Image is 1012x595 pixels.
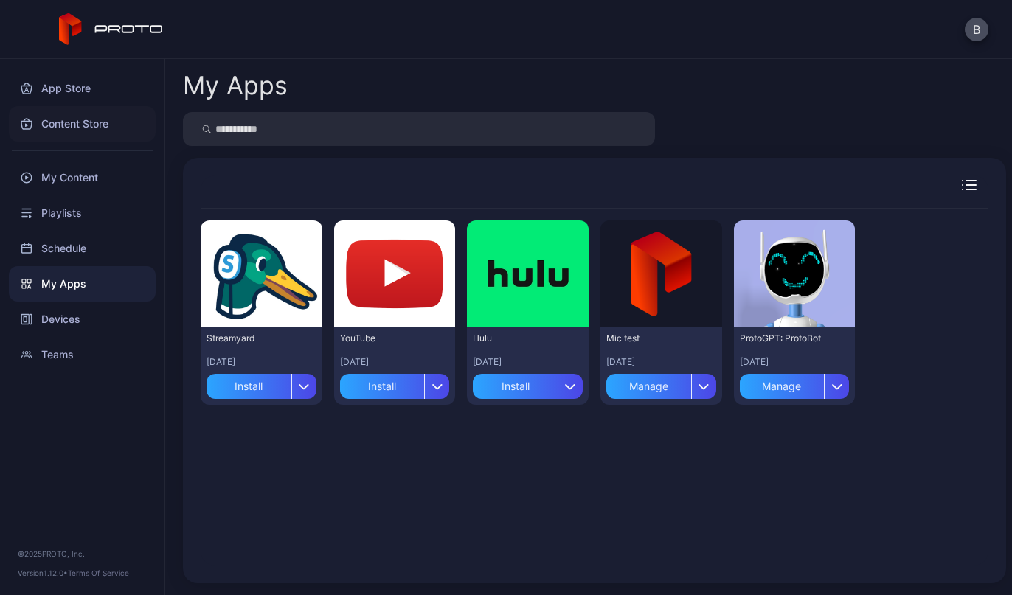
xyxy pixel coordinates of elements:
[9,106,156,142] a: Content Store
[9,302,156,337] a: Devices
[9,231,156,266] a: Schedule
[740,333,821,344] div: ProtoGPT: ProtoBot
[68,568,129,577] a: Terms Of Service
[740,368,850,399] button: Manage
[9,337,156,372] a: Teams
[606,368,716,399] button: Manage
[207,374,291,399] div: Install
[606,374,691,399] div: Manage
[18,568,68,577] span: Version 1.12.0 •
[340,356,450,368] div: [DATE]
[740,374,825,399] div: Manage
[340,333,421,344] div: YouTube
[740,356,850,368] div: [DATE]
[606,333,687,344] div: Mic test
[9,195,156,231] a: Playlists
[340,374,425,399] div: Install
[9,71,156,106] a: App Store
[9,160,156,195] a: My Content
[18,548,147,560] div: © 2025 PROTO, Inc.
[340,368,450,399] button: Install
[965,18,988,41] button: B
[473,368,583,399] button: Install
[9,266,156,302] a: My Apps
[183,73,288,98] div: My Apps
[207,333,288,344] div: Streamyard
[473,356,583,368] div: [DATE]
[207,368,316,399] button: Install
[473,374,558,399] div: Install
[207,356,316,368] div: [DATE]
[473,333,554,344] div: Hulu
[606,356,716,368] div: [DATE]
